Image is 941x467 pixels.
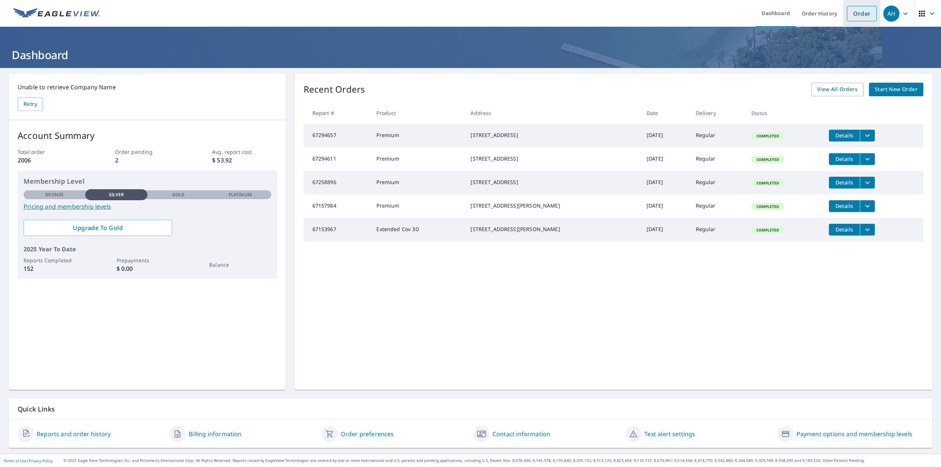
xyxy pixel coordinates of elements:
[45,191,64,198] p: Bronze
[829,153,860,165] button: detailsBtn-67294611
[470,132,635,139] div: [STREET_ADDRESS]
[115,156,180,165] p: 2
[209,261,271,269] p: Balance
[64,458,937,463] p: © 2025 Eagle View Technologies, Inc. and Pictometry International Corp. All Rights Reserved. Repo...
[883,6,899,22] div: AH
[752,227,783,233] span: Completed
[641,171,690,194] td: [DATE]
[371,124,465,147] td: Premium
[797,430,912,438] a: Payment options and membership levels
[470,179,635,186] div: [STREET_ADDRESS]
[9,47,932,62] h1: Dashboard
[860,153,875,165] button: filesDropdownBtn-67294611
[229,191,252,198] p: Platinum
[641,194,690,218] td: [DATE]
[4,458,26,463] a: Terms of Use
[875,85,917,94] span: Start New Order
[18,97,43,111] button: Retry
[690,194,746,218] td: Regular
[304,171,371,194] td: 67258896
[817,85,858,94] span: View All Orders
[172,191,185,198] p: Gold
[690,102,746,124] th: Delivery
[24,264,85,273] p: 152
[304,83,365,96] p: Recent Orders
[117,264,178,273] p: $ 0.00
[304,147,371,171] td: 67294611
[470,226,635,233] div: [STREET_ADDRESS][PERSON_NAME]
[641,124,690,147] td: [DATE]
[690,147,746,171] td: Regular
[371,171,465,194] td: Premium
[18,148,82,156] p: Total order
[371,147,465,171] td: Premium
[465,102,641,124] th: Address
[109,191,124,198] p: Silver
[341,430,394,438] a: Order preferences
[24,245,271,254] p: 2025 Year To Date
[24,176,271,186] p: Membership Level
[833,202,855,209] span: Details
[833,155,855,162] span: Details
[752,204,783,209] span: Completed
[847,6,877,21] a: Order
[829,224,860,236] button: detailsBtn-67153967
[18,129,277,142] p: Account Summary
[29,224,166,232] span: Upgrade To Gold
[690,218,746,241] td: Regular
[752,133,783,139] span: Completed
[24,100,37,109] span: Retry
[37,430,111,438] a: Reports and order history
[860,130,875,141] button: filesDropdownBtn-67294657
[13,8,100,19] img: EV Logo
[752,157,783,162] span: Completed
[833,226,855,233] span: Details
[212,148,277,156] p: Avg. report cost
[24,202,271,211] a: Pricing and membership levels
[829,200,860,212] button: detailsBtn-67157984
[24,256,85,264] p: Reports Completed
[833,132,855,139] span: Details
[24,220,172,236] a: Upgrade To Gold
[690,124,746,147] td: Regular
[752,180,783,186] span: Completed
[212,156,277,165] p: $ 53.92
[690,171,746,194] td: Regular
[860,200,875,212] button: filesDropdownBtn-67157984
[371,218,465,241] td: Extended Cov 3D
[304,124,371,147] td: 67294657
[304,194,371,218] td: 67157984
[304,218,371,241] td: 67153967
[829,177,860,188] button: detailsBtn-67258896
[18,83,277,91] p: Unable to retrieve Company Name
[811,83,863,96] a: View All Orders
[115,148,180,156] p: Order pending
[641,102,690,124] th: Date
[18,156,82,165] p: 2006
[829,130,860,141] button: detailsBtn-67294657
[493,430,550,438] a: Contact information
[869,83,923,96] a: Start New Order
[371,102,465,124] th: Product
[117,256,178,264] p: Prepayments
[470,202,635,209] div: [STREET_ADDRESS][PERSON_NAME]
[371,194,465,218] td: Premium
[745,102,823,124] th: Status
[29,458,53,463] a: Privacy Policy
[4,459,53,463] p: |
[641,147,690,171] td: [DATE]
[860,177,875,188] button: filesDropdownBtn-67258896
[641,218,690,241] td: [DATE]
[833,179,855,186] span: Details
[304,102,371,124] th: Report #
[18,405,923,414] p: Quick Links
[644,430,695,438] a: Text alert settings
[860,224,875,236] button: filesDropdownBtn-67153967
[189,430,241,438] a: Billing information
[470,155,635,162] div: [STREET_ADDRESS]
